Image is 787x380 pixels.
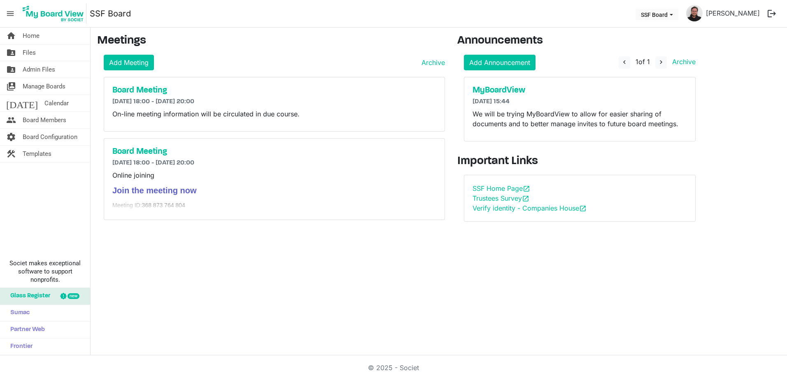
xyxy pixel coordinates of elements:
span: [DATE] 15:44 [473,98,510,105]
div: new [68,293,79,299]
span: Sumac [6,305,30,321]
img: My Board View Logo [20,3,86,24]
a: Trustees Surveyopen_in_new [473,194,529,202]
a: Verify identity - Companies Houseopen_in_new [473,204,587,212]
span: Frontier [6,338,33,355]
span: open_in_new [523,185,530,192]
button: logout [763,5,780,22]
span: home [6,28,16,44]
button: SSF Board dropdownbutton [636,9,678,20]
span: Files [23,44,36,61]
span: Passcode: [112,211,139,218]
button: navigate_next [655,56,667,69]
p: Online joining [112,170,436,180]
span: Templates [23,146,51,162]
span: [DATE] [6,95,38,111]
h3: Important Links [457,155,702,169]
span: Meeting ID: [112,202,142,209]
span: Calendar [44,95,69,111]
a: Add Meeting [104,55,154,70]
p: On-line meeting information will be circulated in due course. [112,109,436,119]
a: [PERSON_NAME] [703,5,763,21]
img: vjXNW1cme0gN52Zu4bmd9GrzmWk9fVhp2_YVE8WxJd3PvSJ3Xcim8muxpHb9t5R7S0Hx1ZVnr221sxwU8idQCA_thumb.png [686,5,703,21]
a: © 2025 - Societ [368,364,419,372]
h6: [DATE] 18:00 - [DATE] 20:00 [112,98,436,106]
span: construction [6,146,16,162]
span: folder_shared [6,44,16,61]
span: settings [6,129,16,145]
span: folder_shared [6,61,16,78]
span: of 1 [636,58,650,66]
a: Archive [418,58,445,67]
button: navigate_before [619,56,630,69]
span: Home [23,28,40,44]
span: Societ makes exceptional software to support nonprofits. [4,259,86,284]
span: switch_account [6,78,16,95]
span: ex6NY7yu [139,211,166,218]
p: We will be trying MyBoardView to allow for easier sharing of documents and to better manage invit... [473,109,687,129]
span: Join the meeting now [112,186,196,195]
a: Join the meeting now [112,188,196,195]
span: navigate_before [621,58,628,66]
span: open_in_new [522,195,529,202]
a: My Board View Logo [20,3,90,24]
h6: [DATE] 18:00 - [DATE] 20:00 [112,159,436,167]
span: Board Members [23,112,66,128]
h3: Meetings [97,34,445,48]
span: menu [2,6,18,21]
span: Glass Register [6,288,50,304]
a: SSF Home Pageopen_in_new [473,184,530,192]
span: navigate_next [657,58,665,66]
span: open_in_new [579,205,587,212]
span: people [6,112,16,128]
span: Admin Files [23,61,55,78]
span: Partner Web [6,322,45,338]
span: Manage Boards [23,78,65,95]
span: Board Configuration [23,129,77,145]
span: 1 [636,58,638,66]
a: Add Announcement [464,55,536,70]
a: Archive [669,58,696,66]
h3: Announcements [457,34,702,48]
a: Board Meeting [112,86,436,95]
a: MyBoardView [473,86,687,95]
span: 368 873 764 804 [142,202,185,209]
a: Board Meeting [112,147,436,157]
a: SSF Board [90,5,131,22]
